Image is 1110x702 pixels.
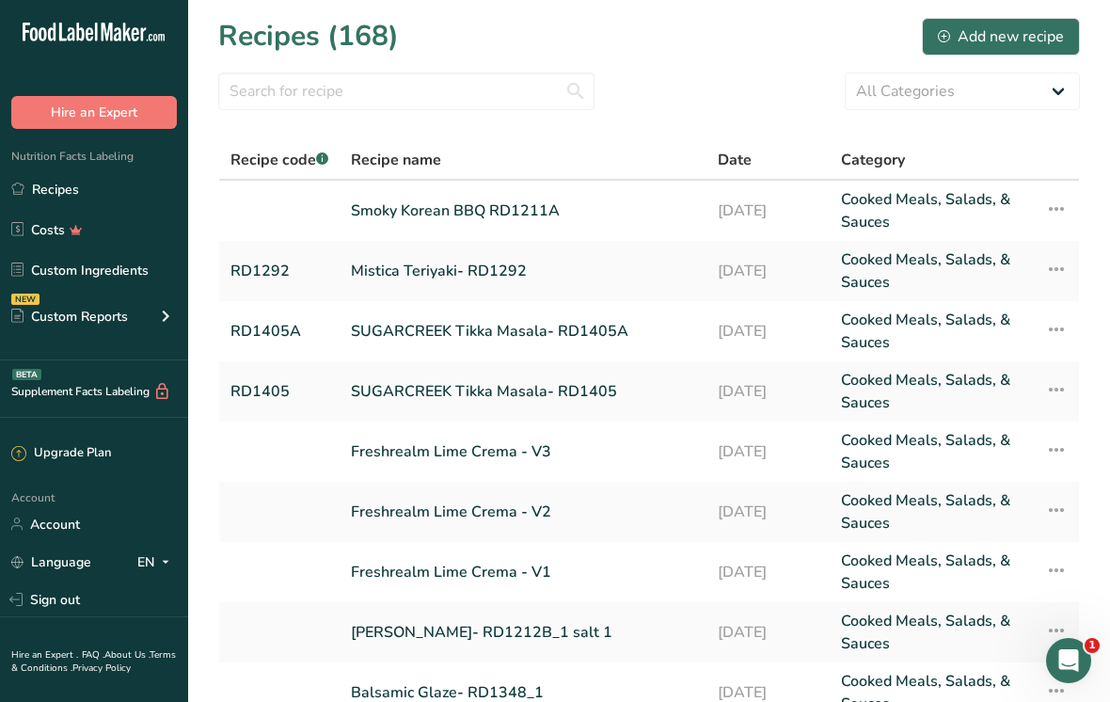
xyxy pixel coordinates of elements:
a: Freshrealm Lime Crema - V3 [351,429,695,474]
a: Cooked Meals, Salads, & Sauces [841,369,1023,414]
span: Date [718,149,752,171]
a: Cooked Meals, Salads, & Sauces [841,248,1023,294]
a: RD1292 [230,248,328,294]
div: EN [137,550,177,573]
a: Freshrealm Lime Crema - V2 [351,489,695,534]
a: Cooked Meals, Salads, & Sauces [841,610,1023,655]
button: Hire an Expert [11,96,177,129]
a: Language [11,546,91,579]
div: NEW [11,294,40,305]
a: Mistica Teriyaki- RD1292 [351,248,695,294]
span: Recipe name [351,149,441,171]
a: Cooked Meals, Salads, & Sauces [841,489,1023,534]
a: Cooked Meals, Salads, & Sauces [841,550,1023,595]
a: [DATE] [718,188,819,233]
a: [DATE] [718,550,819,595]
a: About Us . [104,648,150,662]
span: 1 [1085,638,1100,653]
h1: Recipes (168) [218,15,399,57]
a: RD1405 [230,369,328,414]
div: Add new recipe [938,25,1064,48]
a: [DATE] [718,429,819,474]
a: [DATE] [718,369,819,414]
button: Add new recipe [922,18,1080,56]
a: Cooked Meals, Salads, & Sauces [841,429,1023,474]
input: Search for recipe [218,72,595,110]
a: Hire an Expert . [11,648,78,662]
span: Recipe code [230,150,328,170]
a: FAQ . [82,648,104,662]
span: Category [841,149,905,171]
a: Freshrealm Lime Crema - V1 [351,550,695,595]
a: [PERSON_NAME]- RD1212B_1 salt 1 [351,610,695,655]
a: Smoky Korean BBQ RD1211A [351,188,695,233]
div: Custom Reports [11,307,128,327]
a: RD1405A [230,309,328,354]
a: [DATE] [718,489,819,534]
a: Terms & Conditions . [11,648,176,675]
a: Cooked Meals, Salads, & Sauces [841,188,1023,233]
a: [DATE] [718,309,819,354]
a: SUGARCREEK Tikka Masala- RD1405A [351,309,695,354]
a: SUGARCREEK Tikka Masala- RD1405 [351,369,695,414]
iframe: Intercom live chat [1046,638,1091,683]
div: BETA [12,369,41,380]
a: [DATE] [718,248,819,294]
a: Privacy Policy [72,662,131,675]
a: Cooked Meals, Salads, & Sauces [841,309,1023,354]
a: [DATE] [718,610,819,655]
div: Upgrade Plan [11,444,111,463]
